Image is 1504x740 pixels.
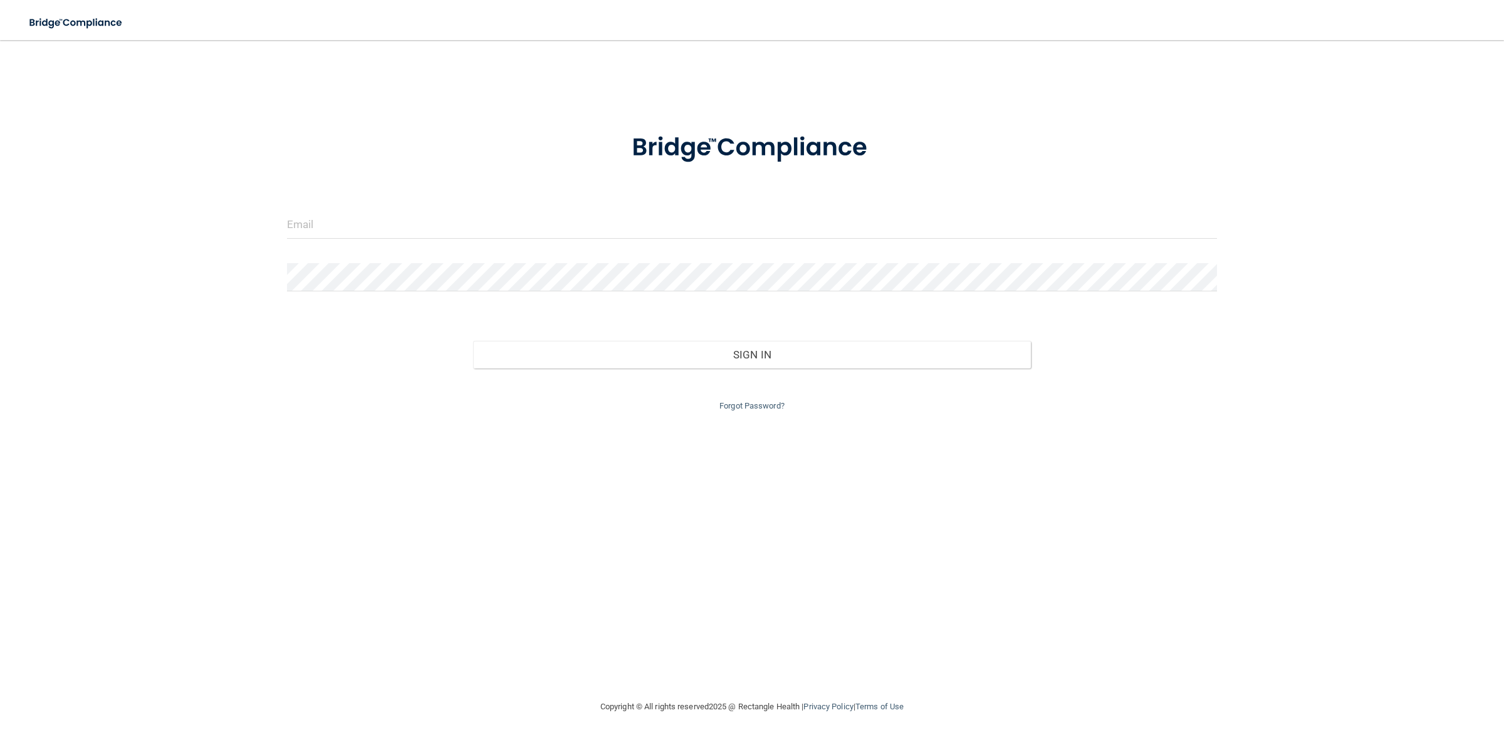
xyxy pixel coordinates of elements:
img: bridge_compliance_login_screen.278c3ca4.svg [606,115,898,180]
button: Sign In [473,341,1031,368]
a: Terms of Use [855,702,904,711]
a: Forgot Password? [719,401,785,410]
img: bridge_compliance_login_screen.278c3ca4.svg [19,10,134,36]
a: Privacy Policy [803,702,853,711]
div: Copyright © All rights reserved 2025 @ Rectangle Health | | [523,687,981,727]
input: Email [287,211,1218,239]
